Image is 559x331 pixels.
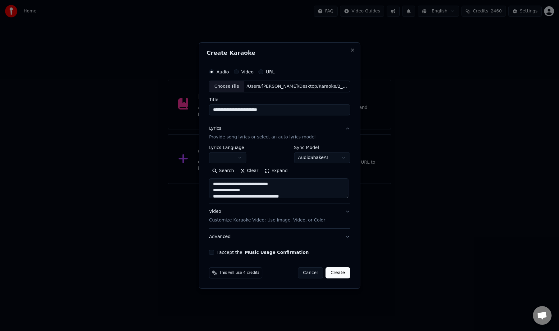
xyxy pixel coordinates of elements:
[209,217,325,223] p: Customize Karaoke Video: Use Image, Video, or Color
[209,145,246,150] label: Lyrics Language
[325,267,350,278] button: Create
[207,50,352,56] h2: Create Karaoke
[209,125,221,132] div: Lyrics
[261,166,291,176] button: Expand
[266,70,275,74] label: URL
[209,134,316,140] p: Provide song lyrics or select an auto lyrics model
[209,120,350,145] button: LyricsProvide song lyrics or select an auto lyrics model
[209,97,350,102] label: Title
[241,70,253,74] label: Video
[209,166,237,176] button: Search
[209,81,244,92] div: Choose File
[209,208,325,223] div: Video
[219,270,259,275] span: This will use 4 credits
[209,145,350,203] div: LyricsProvide song lyrics or select an auto lyrics model
[298,267,323,278] button: Cancel
[244,83,350,90] div: /Users/[PERSON_NAME]/Desktop/Karaoke/2_In production/[PERSON_NAME] - Lys på mig/[PERSON_NAME] - ...
[209,203,350,228] button: VideoCustomize Karaoke Video: Use Image, Video, or Color
[216,70,229,74] label: Audio
[209,229,350,245] button: Advanced
[216,250,309,254] label: I accept the
[237,166,261,176] button: Clear
[294,145,350,150] label: Sync Model
[245,250,309,254] button: I accept the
